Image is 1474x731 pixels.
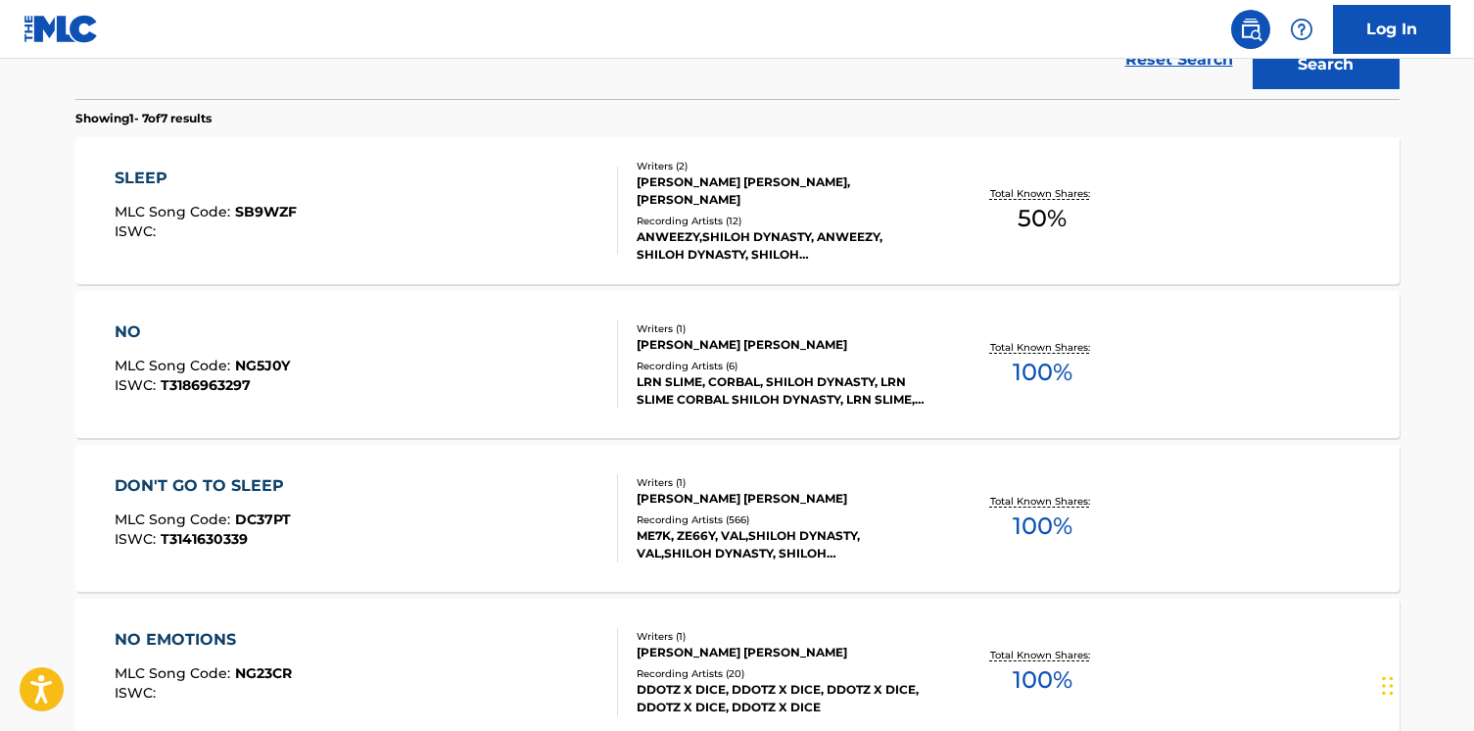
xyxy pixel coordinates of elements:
[637,173,932,209] div: [PERSON_NAME] [PERSON_NAME], [PERSON_NAME]
[637,336,932,354] div: [PERSON_NAME] [PERSON_NAME]
[115,474,294,498] div: DON'T GO TO SLEEP
[75,445,1400,592] a: DON'T GO TO SLEEPMLC Song Code:DC37PTISWC:T3141630339Writers (1)[PERSON_NAME] [PERSON_NAME]Record...
[75,291,1400,438] a: NOMLC Song Code:NG5J0YISWC:T3186963297Writers (1)[PERSON_NAME] [PERSON_NAME]Recording Artists (6)...
[637,228,932,264] div: ANWEEZY,SHILOH DYNASTY, ANWEEZY, SHILOH DYNASTY, SHILOH DYNASTY|ANWEEZY|AKTIV WORLD, ANWEEZY, SHI...
[115,357,235,374] span: MLC Song Code :
[1013,355,1072,390] span: 100 %
[161,376,251,394] span: T3186963297
[1382,657,1394,715] div: Drag
[990,340,1095,355] p: Total Known Shares:
[637,666,932,681] div: Recording Artists ( 20 )
[115,684,161,702] span: ISWC :
[115,222,161,240] span: ISWC :
[75,110,212,127] p: Showing 1 - 7 of 7 results
[161,530,248,548] span: T3141630339
[235,664,292,682] span: NG23CR
[637,373,932,409] div: LRN SLIME, CORBAL, SHILOH DYNASTY, LRN SLIME CORBAL SHILOH DYNASTY, LRN SLIME, CORBAL, SHILOH DYN...
[637,629,932,644] div: Writers ( 1 )
[637,512,932,527] div: Recording Artists ( 566 )
[1013,509,1072,544] span: 100 %
[235,203,297,220] span: SB9WZF
[115,203,235,220] span: MLC Song Code :
[1231,10,1270,49] a: Public Search
[990,648,1095,662] p: Total Known Shares:
[637,490,932,508] div: [PERSON_NAME] [PERSON_NAME]
[637,159,932,173] div: Writers ( 2 )
[1018,201,1067,236] span: 50 %
[115,530,161,548] span: ISWC :
[637,527,932,562] div: ME7K, ZE66Y, VAL,SHILOH DYNASTY, VAL,SHILOH DYNASTY, SHILOH DYNASTY,VAL,ZURIEL
[235,511,291,528] span: DC37PT
[637,681,932,716] div: DDOTZ X DICE, DDOTZ X DICE, DDOTZ X DICE, DDOTZ X DICE, DDOTZ X DICE
[115,511,235,528] span: MLC Song Code :
[115,628,292,652] div: NO EMOTIONS
[1376,637,1474,731] iframe: Chat Widget
[1013,662,1072,698] span: 100 %
[1239,18,1262,41] img: search
[115,320,290,344] div: NO
[1290,18,1313,41] img: help
[637,321,932,336] div: Writers ( 1 )
[115,167,297,190] div: SLEEP
[637,359,932,373] div: Recording Artists ( 6 )
[1116,38,1243,81] a: Reset Search
[115,376,161,394] span: ISWC :
[637,475,932,490] div: Writers ( 1 )
[1253,40,1400,89] button: Search
[75,137,1400,284] a: SLEEPMLC Song Code:SB9WZFISWC:Writers (2)[PERSON_NAME] [PERSON_NAME], [PERSON_NAME]Recording Arti...
[24,15,99,43] img: MLC Logo
[637,644,932,661] div: [PERSON_NAME] [PERSON_NAME]
[235,357,290,374] span: NG5J0Y
[1282,10,1321,49] div: Help
[990,494,1095,509] p: Total Known Shares:
[1333,5,1450,54] a: Log In
[990,186,1095,201] p: Total Known Shares:
[115,664,235,682] span: MLC Song Code :
[637,214,932,228] div: Recording Artists ( 12 )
